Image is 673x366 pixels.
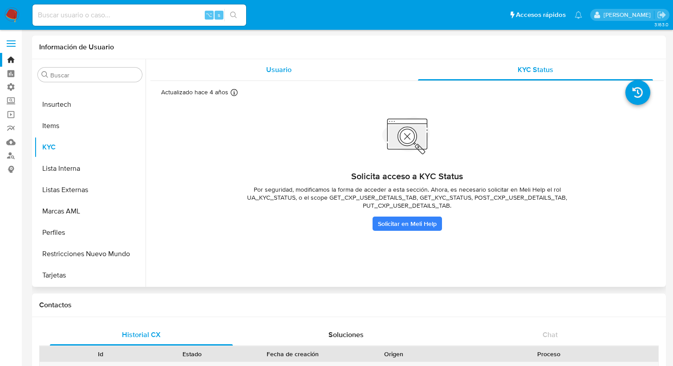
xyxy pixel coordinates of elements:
span: Chat [543,330,558,340]
h1: Contactos [39,301,659,310]
button: search-icon [224,9,243,21]
a: Notificaciones [575,11,582,19]
div: Estado [153,350,231,358]
button: Listas Externas [34,179,146,201]
span: Historial CX [122,330,161,340]
span: Soluciones [328,330,364,340]
div: Id [61,350,140,358]
span: Usuario [266,64,292,75]
h1: Información de Usuario [39,43,114,52]
button: Insurtech [34,94,146,115]
button: Restricciones Nuevo Mundo [34,243,146,265]
p: Actualizado hace 4 años [161,88,228,97]
span: ⌥ [206,11,212,19]
div: Fecha de creación [243,350,342,358]
input: Buscar usuario o caso... [32,9,246,21]
div: Origen [354,350,433,358]
a: Salir [657,10,666,20]
p: adriana.camarilloduran@mercadolibre.com.mx [604,11,654,19]
button: Marcas AML [34,201,146,222]
button: Lista Interna [34,158,146,179]
button: KYC [34,137,146,158]
button: Buscar [41,71,49,78]
button: Perfiles [34,222,146,243]
div: Proceso [446,350,652,358]
span: s [218,11,220,19]
button: Items [34,115,146,137]
input: Buscar [50,71,138,79]
span: KYC Status [518,64,553,75]
span: Accesos rápidos [516,10,566,20]
button: Tarjetas [34,265,146,286]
